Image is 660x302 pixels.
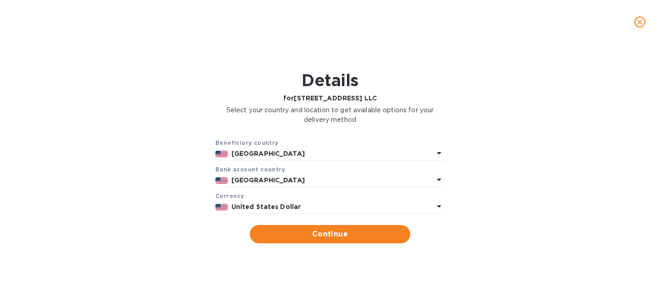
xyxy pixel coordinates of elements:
[215,71,445,90] h1: Details
[215,192,244,199] b: Currency
[250,225,410,243] button: Continue
[283,94,377,102] b: for [STREET_ADDRESS] LLC
[231,203,301,210] b: United States Dollar
[215,139,279,146] b: Beneficiary country
[257,229,403,240] span: Continue
[215,166,285,173] b: Bank account cоuntry
[629,11,651,33] button: close
[215,151,228,157] img: US
[215,105,445,125] p: Select your country and location to get available options for your delivery method
[215,204,228,210] img: USD
[215,177,228,184] img: US
[231,150,305,157] b: [GEOGRAPHIC_DATA]
[231,176,305,184] b: [GEOGRAPHIC_DATA]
